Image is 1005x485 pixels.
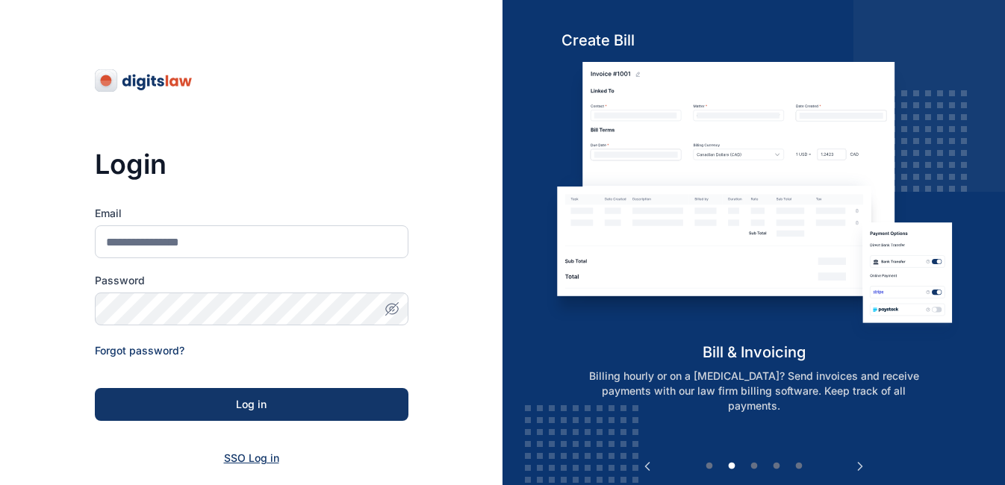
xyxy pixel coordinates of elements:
button: Next [853,459,868,474]
button: 3 [747,459,762,474]
a: Forgot password? [95,344,184,357]
h5: bill & invoicing [547,342,961,363]
button: 4 [769,459,784,474]
button: Log in [95,388,408,421]
button: 1 [702,459,717,474]
h3: Login [95,149,408,179]
button: 2 [724,459,739,474]
label: Email [95,206,408,221]
a: SSO Log in [224,451,279,464]
button: 5 [791,459,806,474]
h5: Create Bill [547,30,961,51]
p: Billing hourly or on a [MEDICAL_DATA]? Send invoices and receive payments with our law firm billi... [563,369,945,413]
img: digitslaw-logo [95,69,193,93]
label: Password [95,273,408,288]
button: Previous [640,459,655,474]
img: bill-and-invoicin [547,62,961,342]
div: Log in [119,397,385,412]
